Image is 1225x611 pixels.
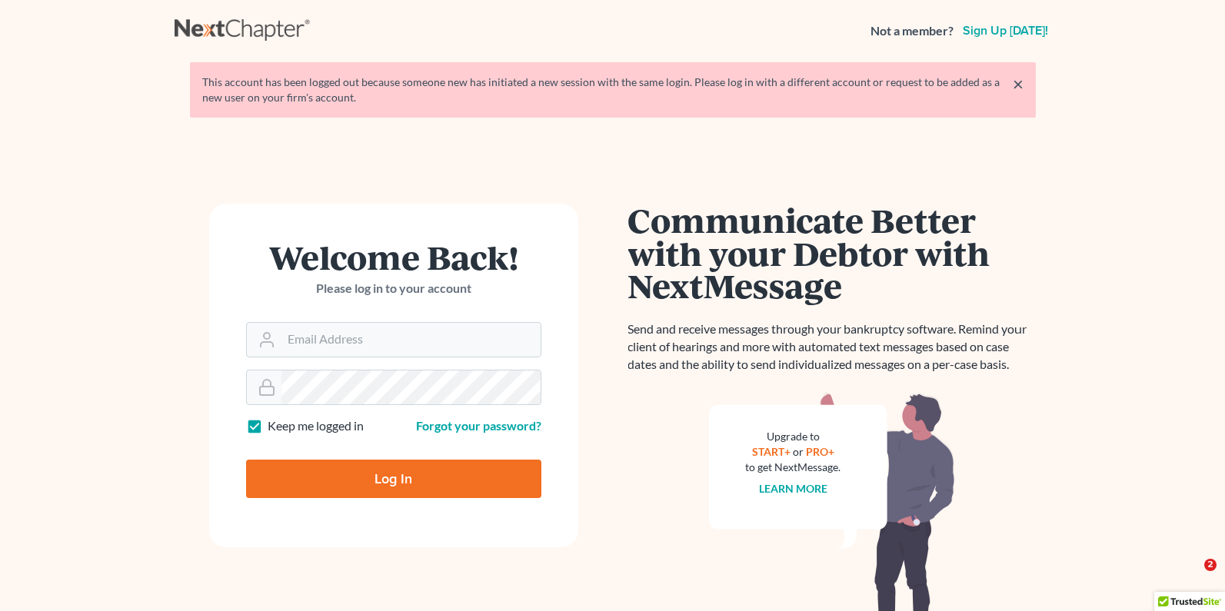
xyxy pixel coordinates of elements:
a: PRO+ [806,445,834,458]
input: Email Address [281,323,541,357]
div: to get NextMessage. [746,460,841,475]
div: This account has been logged out because someone new has initiated a new session with the same lo... [202,75,1024,105]
a: × [1013,75,1024,93]
a: START+ [752,445,791,458]
span: or [793,445,804,458]
h1: Welcome Back! [246,241,541,274]
a: Sign up [DATE]! [960,25,1051,37]
strong: Not a member? [870,22,954,40]
p: Please log in to your account [246,280,541,297]
div: Upgrade to [746,429,841,444]
span: 2 [1204,559,1217,571]
iframe: Intercom live chat [1173,559,1210,596]
p: Send and receive messages through your bankruptcy software. Remind your client of hearings and mo... [628,320,1036,374]
a: Learn more [759,482,827,495]
label: Keep me logged in [268,417,364,435]
h1: Communicate Better with your Debtor with NextMessage [628,204,1036,302]
a: Forgot your password? [416,418,541,433]
input: Log In [246,460,541,498]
